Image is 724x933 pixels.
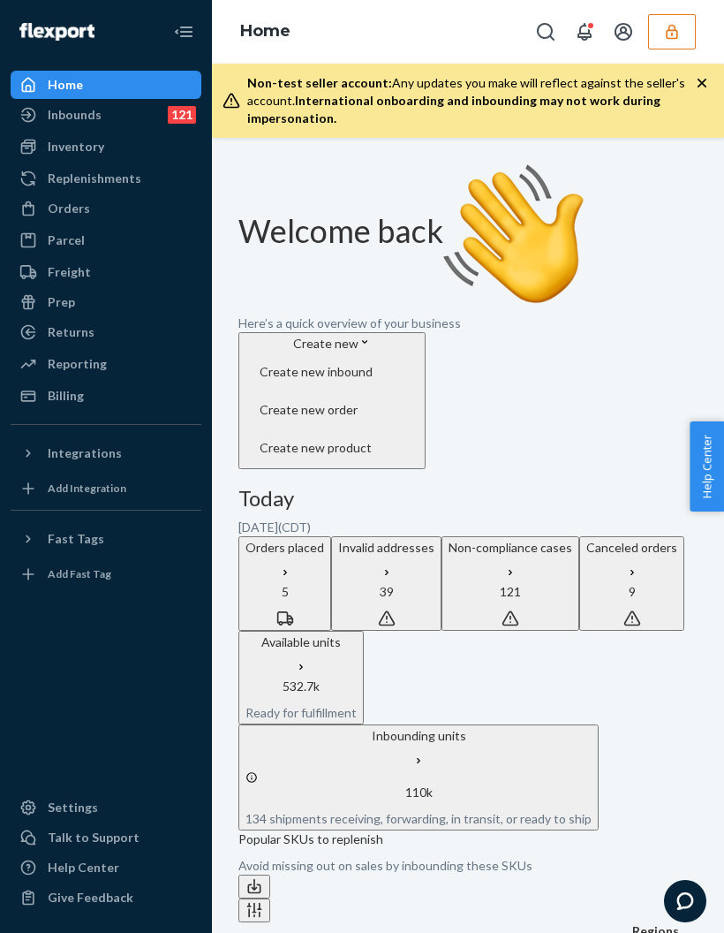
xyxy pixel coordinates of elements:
[664,880,706,924] iframe: Opens a widget where you can chat to one of our agents
[11,884,201,912] button: Give Feedback
[247,75,392,90] span: Non-test seller account:
[48,76,83,94] div: Home
[240,21,290,41] a: Home
[11,793,201,822] a: Settings
[245,810,592,828] p: 134 shipments receiving, forwarding, in transit, or ready to ship
[331,536,441,631] button: Invalid addresses 39
[443,164,584,306] img: hand-wave emoji
[48,530,104,548] div: Fast Tags
[48,444,122,462] div: Integrations
[11,226,201,254] a: Parcel
[11,853,201,882] a: Help Center
[238,536,331,631] button: Orders placed 5
[245,633,357,651] p: Available units
[11,823,201,852] button: Talk to Support
[238,519,698,536] p: [DATE] ( CDT )
[586,539,677,557] p: Canceled orders
[245,391,419,429] button: Create new order
[11,258,201,286] a: Freight
[166,14,201,49] button: Close Navigation
[380,584,394,599] span: 39
[11,71,201,99] a: Home
[338,539,434,557] p: Invalid addresses
[11,382,201,410] a: Billing
[11,350,201,378] a: Reporting
[260,442,373,454] span: Create new product
[238,315,698,332] p: Here’s a quick overview of your business
[48,829,140,846] div: Talk to Support
[629,584,636,599] span: 9
[238,831,698,848] p: Popular SKUs to replenish
[245,704,357,722] p: Ready for fulfillment
[245,429,419,466] button: Create new product
[247,93,660,125] span: International onboarding and inbounding may not work during impersonation.
[567,14,602,49] button: Open notifications
[48,263,91,281] div: Freight
[500,584,521,599] span: 121
[11,288,201,316] a: Prep
[48,323,94,341] div: Returns
[606,14,641,49] button: Open account menu
[48,138,104,155] div: Inventory
[168,106,196,124] div: 121
[48,200,90,217] div: Orders
[11,133,201,161] a: Inventory
[238,332,426,469] button: Create newCreate new inboundCreate new orderCreate new product
[690,421,724,512] button: Help Center
[11,560,201,588] a: Add Fast Tag
[245,353,419,391] button: Create new inbound
[11,525,201,553] button: Fast Tags
[226,6,305,57] ol: breadcrumbs
[48,106,102,124] div: Inbounds
[48,293,75,311] div: Prep
[48,170,141,187] div: Replenishments
[11,164,201,193] a: Replenishments
[238,164,698,306] h1: Welcome back
[19,23,94,41] img: Flexport logo
[11,194,201,223] a: Orders
[528,14,563,49] button: Open Search Box
[405,785,433,800] span: 110k
[260,366,373,378] span: Create new inbound
[238,631,364,724] button: Available units532.7kReady for fulfillment
[238,487,698,510] h3: Today
[48,231,85,249] div: Parcel
[11,439,201,467] button: Integrations
[48,355,107,373] div: Reporting
[238,724,599,831] button: Inbounding units110k134 shipments receiving, forwarding, in transit, or ready to ship
[48,889,133,906] div: Give Feedback
[48,387,84,405] div: Billing
[260,404,373,416] span: Create new order
[11,318,201,346] a: Returns
[441,536,579,631] button: Non-compliance cases 121
[449,539,572,557] p: Non-compliance cases
[579,536,684,631] button: Canceled orders 9
[238,857,698,875] p: Avoid missing out on sales by inbounding these SKUs
[48,859,119,876] div: Help Center
[245,727,592,745] p: Inbounding units
[247,74,696,127] div: Any updates you make will reflect against the seller's account.
[283,679,320,694] span: 532.7k
[48,566,111,581] div: Add Fast Tag
[11,474,201,503] a: Add Integration
[11,101,201,129] a: Inbounds121
[48,799,98,816] div: Settings
[48,481,126,496] div: Add Integration
[282,584,289,599] span: 5
[245,539,324,557] p: Orders placed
